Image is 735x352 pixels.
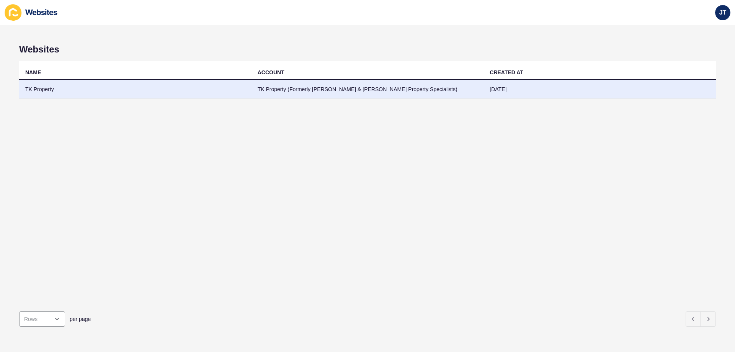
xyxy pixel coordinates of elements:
td: TK Property [19,80,252,99]
div: NAME [25,69,41,76]
span: JT [719,9,727,16]
td: [DATE] [483,80,716,99]
td: TK Property (Formerly [PERSON_NAME] & [PERSON_NAME] Property Specialists) [252,80,484,99]
div: open menu [19,311,65,327]
h1: Websites [19,44,716,55]
div: CREATED AT [490,69,523,76]
div: ACCOUNT [258,69,284,76]
span: per page [70,315,91,323]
